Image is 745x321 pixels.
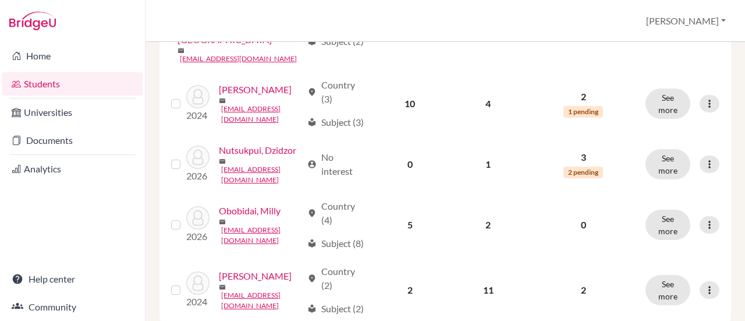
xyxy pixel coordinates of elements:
[221,164,301,185] a: [EMAIL_ADDRESS][DOMAIN_NAME]
[307,87,317,97] span: location_on
[219,83,292,97] a: [PERSON_NAME]
[372,71,448,136] td: 10
[307,160,317,169] span: account_circle
[2,295,143,319] a: Community
[307,209,317,218] span: location_on
[307,237,364,251] div: Subject (8)
[186,169,210,183] p: 2026
[219,97,226,104] span: mail
[186,206,210,230] img: Obobidai, Milly
[448,71,528,136] td: 4
[307,199,365,227] div: Country (4)
[219,204,281,218] a: Obobidai, Milly
[307,304,317,313] span: local_library
[307,274,317,283] span: location_on
[219,218,226,225] span: mail
[307,115,364,129] div: Subject (3)
[186,146,210,169] img: Nutsukpui, Dzidzor
[186,85,210,108] img: Musyoki, Grace
[535,283,632,297] p: 2
[307,150,365,178] div: No interest
[9,12,56,30] img: Bridge-U
[186,295,210,309] p: 2024
[645,149,690,179] button: See more
[2,267,143,291] a: Help center
[372,192,448,257] td: 5
[219,158,226,165] span: mail
[641,10,731,32] button: [PERSON_NAME]
[535,90,632,104] p: 2
[219,269,292,283] a: [PERSON_NAME]
[307,118,317,127] span: local_library
[645,275,690,305] button: See more
[221,104,301,125] a: [EMAIL_ADDRESS][DOMAIN_NAME]
[2,157,143,181] a: Analytics
[219,284,226,291] span: mail
[563,167,603,178] span: 2 pending
[307,302,364,316] div: Subject (2)
[2,72,143,96] a: Students
[307,78,365,106] div: Country (3)
[186,108,210,122] p: 2024
[535,218,632,232] p: 0
[307,264,365,292] div: Country (2)
[186,271,210,295] img: Van-Dalen, Montel
[645,210,690,240] button: See more
[2,101,143,124] a: Universities
[307,239,317,248] span: local_library
[221,290,301,311] a: [EMAIL_ADDRESS][DOMAIN_NAME]
[221,225,301,246] a: [EMAIL_ADDRESS][DOMAIN_NAME]
[645,89,690,119] button: See more
[180,54,297,64] a: [EMAIL_ADDRESS][DOMAIN_NAME]
[219,143,296,157] a: Nutsukpui, Dzidzor
[2,129,143,152] a: Documents
[448,192,528,257] td: 2
[535,150,632,164] p: 3
[372,136,448,192] td: 0
[448,136,528,192] td: 1
[563,106,603,118] span: 1 pending
[178,47,185,54] span: mail
[307,37,317,46] span: local_library
[2,44,143,68] a: Home
[186,230,210,244] p: 2026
